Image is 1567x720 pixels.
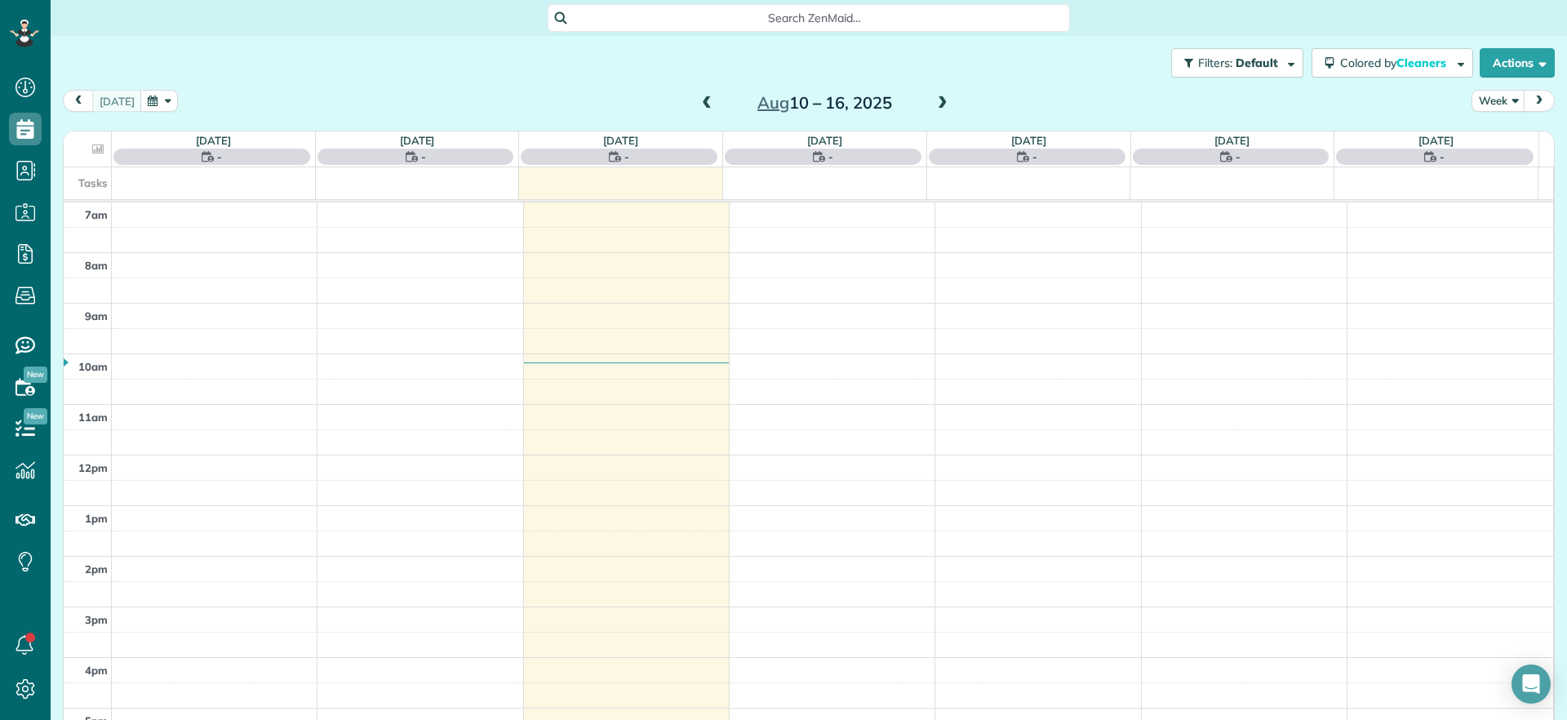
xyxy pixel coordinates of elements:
[603,134,638,147] a: [DATE]
[807,134,842,147] a: [DATE]
[78,461,108,474] span: 12pm
[24,367,47,383] span: New
[1236,149,1241,165] span: -
[624,149,629,165] span: -
[78,411,108,424] span: 11am
[78,176,108,189] span: Tasks
[85,562,108,576] span: 2pm
[78,360,108,373] span: 10am
[24,408,47,424] span: New
[1198,56,1232,70] span: Filters:
[1340,56,1452,70] span: Colored by
[757,92,789,113] span: Aug
[85,309,108,322] span: 9am
[1396,56,1449,70] span: Cleaners
[85,259,108,272] span: 8am
[1163,48,1303,78] a: Filters: Default
[1312,48,1473,78] button: Colored byCleaners
[1032,149,1037,165] span: -
[1472,90,1525,112] button: Week
[1480,48,1555,78] button: Actions
[1011,134,1046,147] a: [DATE]
[85,208,108,221] span: 7am
[1440,149,1445,165] span: -
[1418,134,1454,147] a: [DATE]
[63,90,94,112] button: prev
[1236,56,1279,70] span: Default
[722,94,926,112] h2: 10 – 16, 2025
[92,90,142,112] button: [DATE]
[1524,90,1555,112] button: next
[1512,664,1551,704] div: Open Intercom Messenger
[421,149,426,165] span: -
[828,149,833,165] span: -
[217,149,222,165] span: -
[400,134,435,147] a: [DATE]
[196,134,231,147] a: [DATE]
[1171,48,1303,78] button: Filters: Default
[85,512,108,525] span: 1pm
[85,664,108,677] span: 4pm
[1214,134,1250,147] a: [DATE]
[85,613,108,626] span: 3pm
